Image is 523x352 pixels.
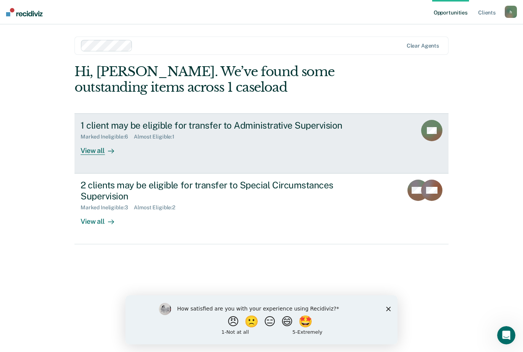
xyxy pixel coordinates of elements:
iframe: Intercom live chat [497,326,515,344]
a: 2 clients may be eligible for transfer to Special Circumstances SupervisionMarked Ineligible:3Alm... [74,174,449,244]
iframe: Survey by Kim from Recidiviz [125,295,398,344]
div: Hi, [PERSON_NAME]. We’ve found some outstanding items across 1 caseload [74,64,374,95]
div: View all [81,140,123,155]
div: Almost Eligible : 1 [134,134,181,140]
div: Almost Eligible : 2 [134,204,181,211]
div: View all [81,211,123,226]
div: Clear agents [407,43,439,49]
div: 1 client may be eligible for transfer to Administrative Supervision [81,120,347,131]
a: 1 client may be eligible for transfer to Administrative SupervisionMarked Ineligible:6Almost Elig... [74,113,449,174]
button: h [505,6,517,18]
div: Marked Ineligible : 6 [81,134,134,140]
div: Marked Ineligible : 3 [81,204,134,211]
img: Recidiviz [6,8,43,16]
div: 2 clients may be eligible for transfer to Special Circumstances Supervision [81,180,347,202]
